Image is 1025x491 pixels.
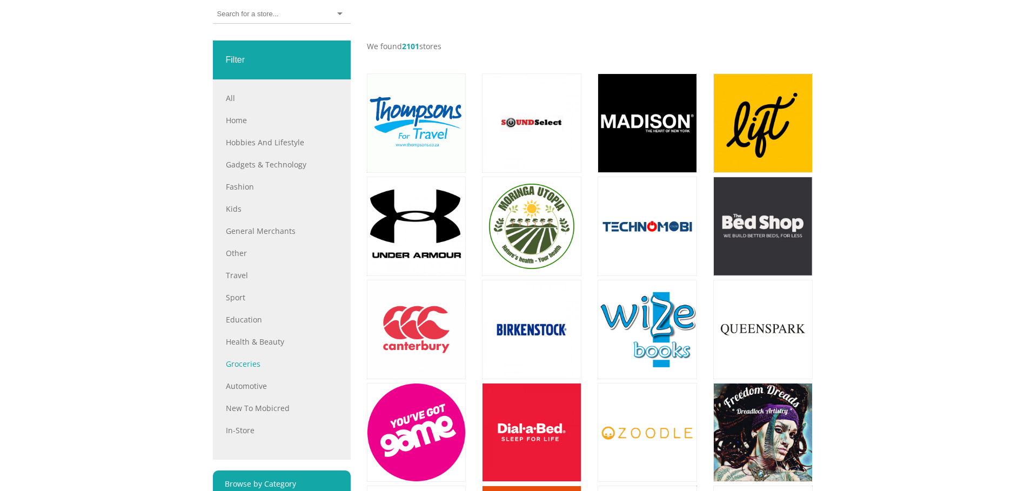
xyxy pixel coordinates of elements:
a: Kids [226,203,338,214]
button: Get Started [853,19,932,45]
a: Automotive [226,380,338,392]
a: Sport [226,292,338,303]
a: Home [226,115,338,126]
a: Gadgets & Technology [226,159,338,170]
a: Hobbies and Lifestyle [226,137,338,148]
a: General Merchants [226,225,338,237]
a: Travel [226,270,338,281]
a: Health & Beauty [226,336,338,347]
a: Groceries [226,358,338,369]
img: Mobicred [39,19,121,35]
a: Education [226,314,338,325]
a: New to Mobicred [226,402,338,414]
a: Help [953,25,973,39]
a: In-store [226,425,338,436]
a: Fashion [226,181,338,192]
a: Other [226,247,338,259]
a: All [226,92,338,104]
